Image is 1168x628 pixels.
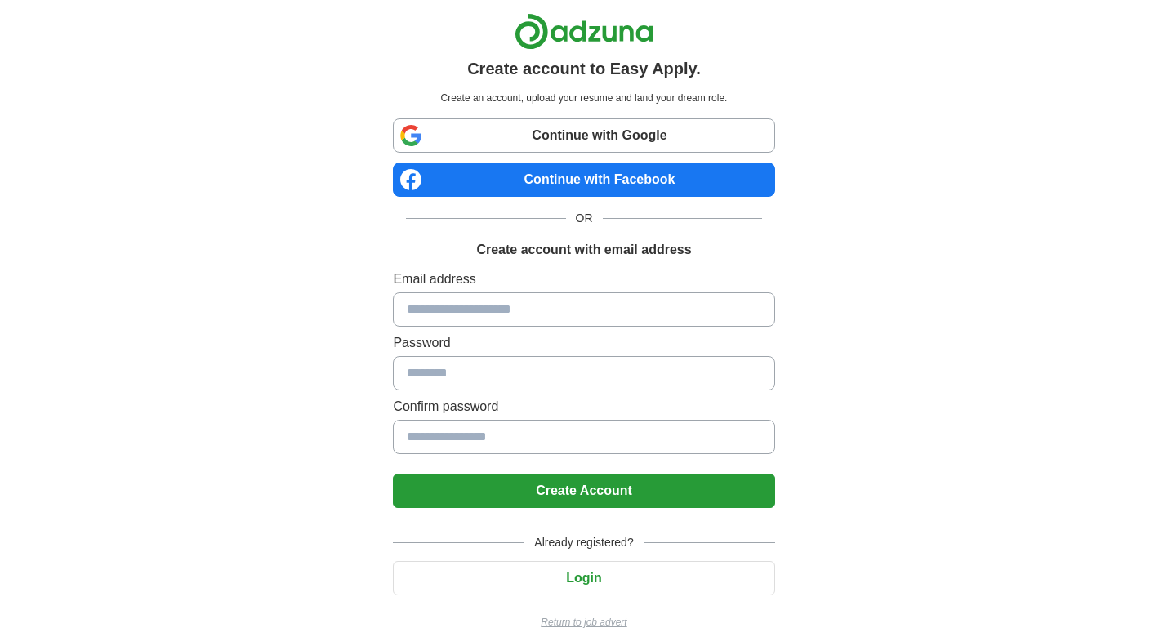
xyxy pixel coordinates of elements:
[393,333,774,353] label: Password
[393,474,774,508] button: Create Account
[393,397,774,416] label: Confirm password
[393,269,774,289] label: Email address
[396,91,771,105] p: Create an account, upload your resume and land your dream role.
[393,561,774,595] button: Login
[393,118,774,153] a: Continue with Google
[476,240,691,260] h1: Create account with email address
[524,534,643,551] span: Already registered?
[515,13,653,50] img: Adzuna logo
[393,163,774,197] a: Continue with Facebook
[566,210,603,227] span: OR
[393,571,774,585] a: Login
[467,56,701,81] h1: Create account to Easy Apply.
